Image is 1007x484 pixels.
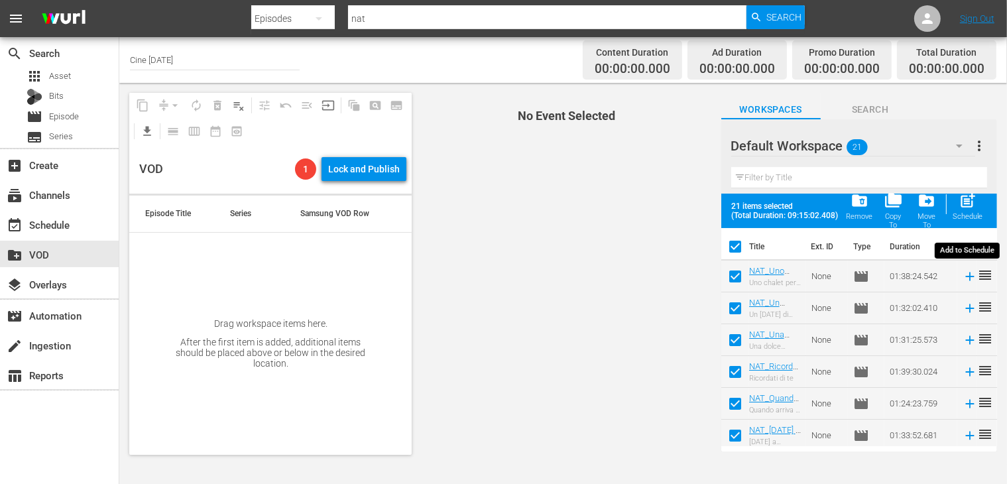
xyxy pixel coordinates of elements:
span: Create [7,158,23,174]
span: Remove Gaps & Overlaps [153,95,186,116]
div: Move To [914,212,940,229]
th: Ext. ID [803,228,845,265]
span: 21 [847,133,868,161]
a: NAT_Quando arriva il [DATE] [749,393,799,423]
span: more_vert [971,138,987,154]
th: Title [749,228,803,265]
th: Episode Title [129,196,214,233]
span: Episode [853,428,869,444]
span: Move Item To Workspace [910,188,944,233]
span: Loop Content [186,95,207,116]
span: Day Calendar View [158,119,184,145]
svg: Add to Schedule [963,333,977,347]
div: VOD [139,162,163,176]
span: Schedule [7,217,23,233]
span: drive_file_move [918,192,935,210]
span: Refresh All Search Blocks [339,93,365,119]
span: Episode [853,332,869,348]
span: Create Search Block [365,95,386,116]
span: Search [821,101,920,118]
button: Search [746,5,805,29]
div: [DATE] a [PERSON_NAME] [749,438,801,446]
span: 21 items selected [732,202,843,211]
span: Automation [7,308,23,324]
span: 00:00:00.000 [595,62,670,77]
div: Uno chalet per due [749,278,801,287]
span: reorder [977,331,993,347]
span: reorder [977,426,993,442]
button: Move To [910,188,944,233]
span: reorder [977,299,993,315]
span: playlist_remove_outlined [232,99,245,112]
span: Customize Events [249,93,275,119]
span: reorder [977,394,993,410]
a: NAT_[DATE] a [PERSON_NAME] [749,425,801,455]
td: 01:33:52.681 [884,420,957,452]
span: VOD [7,247,23,263]
span: 00:00:00.000 [699,62,775,77]
span: Workspaces [721,101,821,118]
td: 01:38:24.542 [884,261,957,292]
th: Series [214,196,285,233]
span: Select an event to delete [207,95,228,116]
span: Episode [49,110,79,123]
span: (Total Duration: 09:15:02.408) [732,211,843,220]
button: Copy To [877,188,910,233]
span: folder_delete [851,192,868,210]
span: get_app [141,125,154,138]
span: Episode [27,109,42,125]
span: post_add [959,192,977,210]
button: more_vert [971,130,987,162]
span: View Backup [226,121,247,142]
a: Sign Out [960,13,994,24]
span: Search [7,46,23,62]
td: None [806,261,848,292]
th: Samsung VOD Row [284,196,355,233]
svg: Add to Schedule [963,269,977,284]
span: menu [8,11,24,27]
span: Overlays [7,277,23,293]
div: Quando arriva il [DATE] [749,406,801,414]
button: Lock and Publish [322,157,406,181]
span: Search [766,5,801,29]
span: folder_copy [884,192,902,210]
div: Drag workspace items here. [214,318,327,329]
span: Remove Item From Workspace [843,188,877,233]
span: Bits [49,90,64,103]
div: Content Duration [595,43,670,62]
td: 01:24:23.759 [884,388,957,420]
div: Total Duration [909,43,984,62]
div: Un [DATE] di cioccolato [749,310,801,319]
td: 01:31:25.573 [884,324,957,356]
span: 00:00:00.000 [909,62,984,77]
a: NAT_Un [DATE] di cioccolato [749,298,788,328]
div: Copy To [881,212,906,229]
th: Type [845,228,882,265]
div: Ricordati di te [749,374,801,383]
span: Reports [7,368,23,384]
span: 1 [295,164,316,174]
td: None [806,356,848,388]
button: Schedule [949,188,986,225]
td: 01:39:30.024 [884,356,957,388]
span: Download as CSV [132,119,158,145]
a: NAT_Ricordati di te [749,361,800,381]
div: After the first item is added, additional items should be placed above or below in the desired lo... [169,337,372,369]
td: None [806,420,848,452]
span: Update Metadata from Key Asset [318,95,339,116]
svg: Add to Schedule [963,365,977,379]
span: Revert to Primary Episode [275,95,296,116]
div: Bits [27,89,42,105]
td: None [806,324,848,356]
span: reorder [977,363,993,379]
span: Copy Item To Workspace [877,188,910,233]
span: Episode [853,300,869,316]
span: Week Calendar View [184,121,205,142]
div: Default Workspace [731,127,975,164]
span: Month Calendar View [205,121,226,142]
h4: No Event Selected [435,109,697,123]
td: 01:32:02.410 [884,292,957,324]
span: Series [49,130,73,143]
div: Ad Duration [699,43,775,62]
button: Remove [843,188,877,225]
